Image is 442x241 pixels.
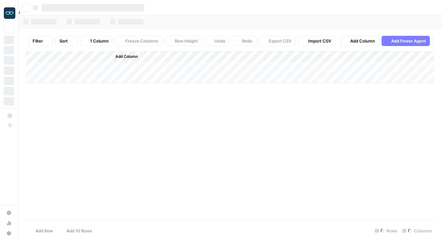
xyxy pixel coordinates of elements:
[115,36,162,46] button: Freeze Columns
[259,36,296,46] button: Export CSV
[232,36,256,46] button: Redo
[4,208,14,218] a: Settings
[269,38,291,44] span: Export CSV
[33,38,43,44] span: Filter
[125,38,158,44] span: Freeze Columns
[90,38,109,44] span: 1 Column
[55,36,78,46] button: Sort
[107,52,140,61] button: Add Column
[400,226,434,236] div: Columns
[4,5,14,21] button: Workspace: Zola Inc
[382,36,430,46] button: Add Power Agent
[308,38,331,44] span: Import CSV
[242,38,252,44] span: Redo
[175,38,198,44] span: Row Height
[57,226,96,236] button: Add 10 Rows
[115,54,138,59] span: Add Column
[66,228,92,234] span: Add 10 Rows
[298,36,335,46] button: Import CSV
[4,228,14,238] button: Help + Support
[372,226,400,236] div: Rows
[26,226,57,236] button: Add Row
[205,36,229,46] button: Undo
[214,38,225,44] span: Undo
[4,218,14,228] a: Usage
[28,36,53,46] button: Filter
[59,38,68,44] span: Sort
[350,38,375,44] span: Add Column
[165,36,202,46] button: Row Height
[391,38,426,44] span: Add Power Agent
[340,36,379,46] button: Add Column
[80,36,113,46] button: 1 Column
[4,7,15,19] img: Zola Inc Logo
[35,228,53,234] span: Add Row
